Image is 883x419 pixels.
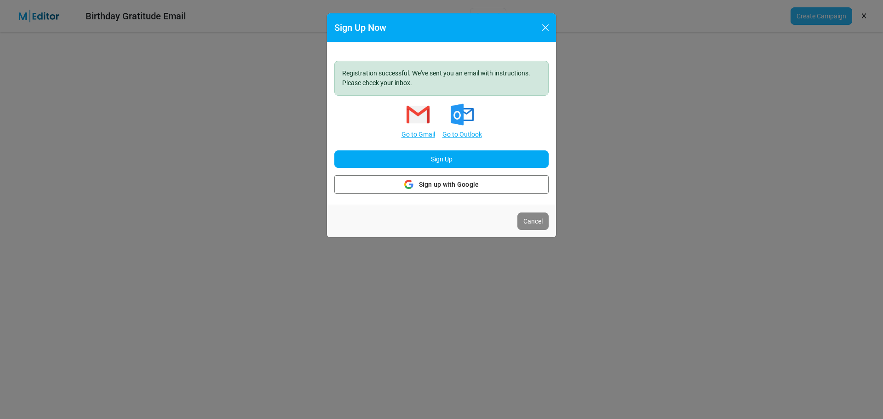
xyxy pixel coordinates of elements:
[451,103,474,126] img: Outlook
[334,61,549,96] div: Registration successful. We've sent you an email with instructions. Please check your inbox.
[334,21,386,34] h5: Sign Up Now
[539,21,552,34] button: Close
[407,103,430,126] img: Gmail
[419,180,479,189] span: Sign up with Google
[334,175,549,194] button: Sign up with Google
[334,150,549,168] button: Sign Up
[401,130,435,139] a: Go to Gmail
[517,212,549,230] button: Cancel
[442,130,482,139] a: Go to Outlook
